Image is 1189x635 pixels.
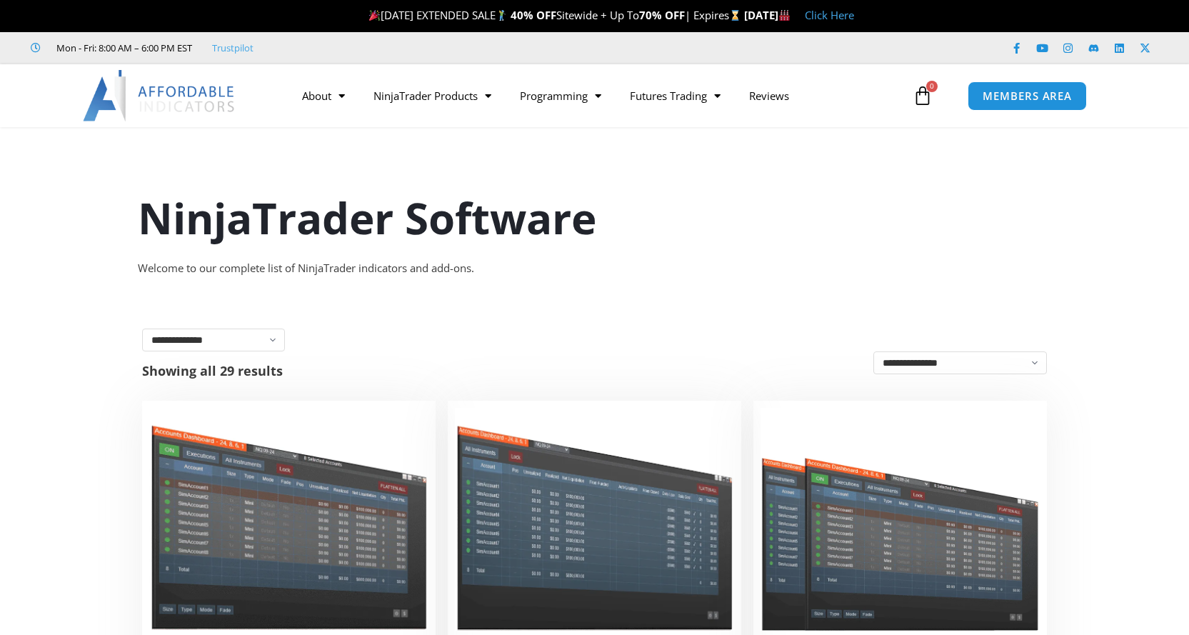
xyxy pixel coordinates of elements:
a: MEMBERS AREA [968,81,1087,111]
nav: Menu [288,79,909,112]
a: Reviews [735,79,803,112]
img: 🏭 [779,10,790,21]
span: [DATE] EXTENDED SALE Sitewide + Up To | Expires [366,8,744,22]
select: Shop order [873,351,1047,374]
span: 0 [926,81,938,92]
span: MEMBERS AREA [983,91,1072,101]
a: 0 [891,75,954,116]
a: Click Here [805,8,854,22]
a: About [288,79,359,112]
h1: NinjaTrader Software [138,188,1052,248]
div: Welcome to our complete list of NinjaTrader indicators and add-ons. [138,259,1052,279]
span: Mon - Fri: 8:00 AM – 6:00 PM EST [53,39,192,56]
img: Accounts Dashboard Suite [761,408,1040,631]
img: Account Risk Manager [455,408,734,630]
a: Programming [506,79,616,112]
a: Futures Trading [616,79,735,112]
a: NinjaTrader Products [359,79,506,112]
img: ⌛ [730,10,741,21]
img: LogoAI | Affordable Indicators – NinjaTrader [83,70,236,121]
img: Duplicate Account Actions [149,408,428,630]
strong: 70% OFF [639,8,685,22]
img: 🎉 [369,10,380,21]
p: Showing all 29 results [142,364,283,377]
a: Trustpilot [212,39,254,56]
strong: [DATE] [744,8,791,22]
img: 🏌️‍♂️ [496,10,507,21]
strong: 40% OFF [511,8,556,22]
